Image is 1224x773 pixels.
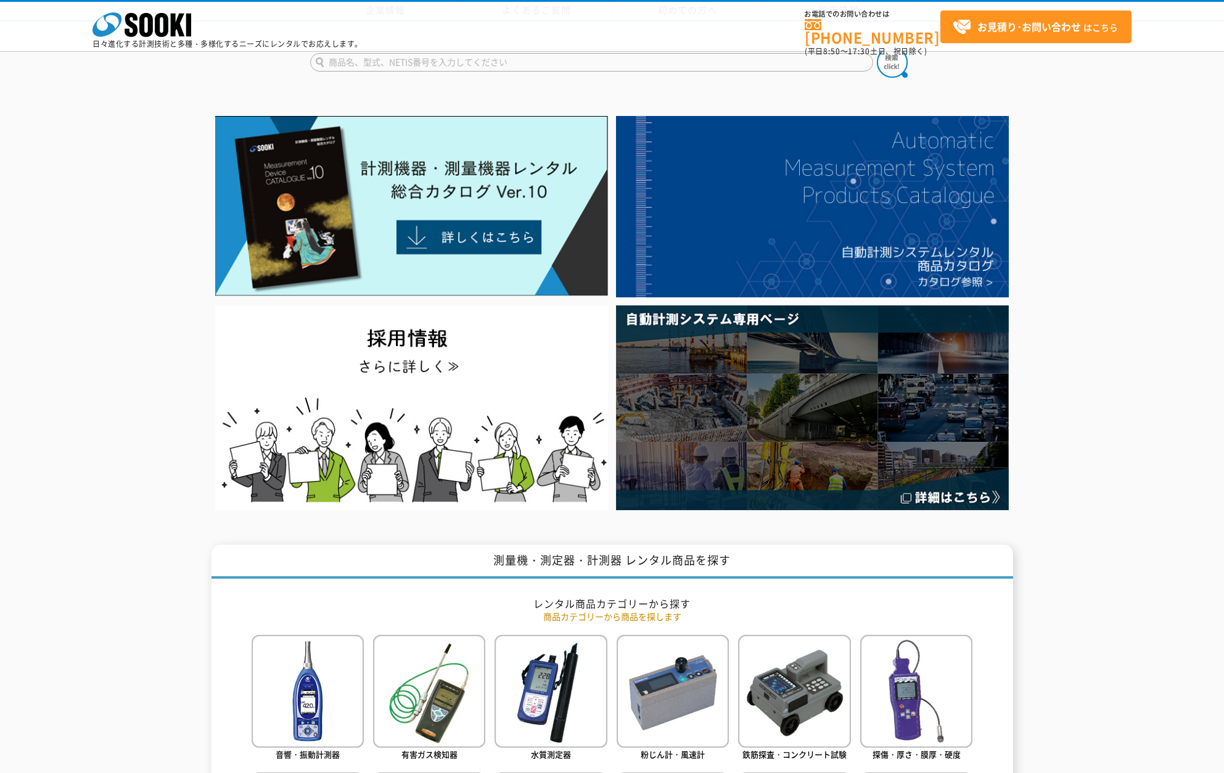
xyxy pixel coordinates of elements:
[276,748,340,760] span: 音響・振動計測器
[495,635,607,747] img: 水質測定器
[212,545,1013,579] h1: 測量機・測定器・計測器 レンタル商品を探す
[877,47,908,78] img: btn_search.png
[860,635,972,763] a: 探傷・厚さ・膜厚・硬度
[531,748,571,760] span: 水質測定器
[495,635,607,763] a: 水質測定器
[738,635,850,763] a: 鉄筋探査・コンクリート試験
[742,748,847,760] span: 鉄筋探査・コンクリート試験
[310,53,873,72] input: 商品名、型式、NETIS番号を入力してください
[616,116,1009,297] img: 自動計測システムカタログ
[860,635,972,747] img: 探傷・厚さ・膜厚・硬度
[92,40,363,48] p: 日々進化する計測技術と多種・多様化するニーズにレンタルでお応えします。
[373,635,485,747] img: 有害ガス検知器
[401,748,458,760] span: 有害ガス検知器
[252,635,364,763] a: 音響・振動計測器
[252,597,973,610] h2: レンタル商品カテゴリーから探す
[873,748,961,760] span: 探傷・厚さ・膜厚・硬度
[738,635,850,747] img: 鉄筋探査・コンクリート試験
[940,10,1132,43] a: お見積り･お問い合わせはこちら
[252,610,973,623] p: 商品カテゴリーから商品を探します
[373,635,485,763] a: 有害ガス検知器
[977,19,1081,34] strong: お見積り･お問い合わせ
[805,46,927,57] span: (平日 ～ 土日、祝日除く)
[616,305,1009,510] img: 自動計測システム専用ページ
[953,18,1118,36] span: はこちら
[823,46,840,57] span: 8:50
[252,635,364,747] img: 音響・振動計測器
[215,305,608,510] img: SOOKI recruit
[848,46,870,57] span: 17:30
[215,116,608,296] img: Catalog Ver10
[805,10,940,18] span: お電話でのお問い合わせは
[805,19,940,44] a: [PHONE_NUMBER]
[617,635,729,747] img: 粉じん計・風速計
[617,635,729,763] a: 粉じん計・風速計
[641,748,705,760] span: 粉じん計・風速計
